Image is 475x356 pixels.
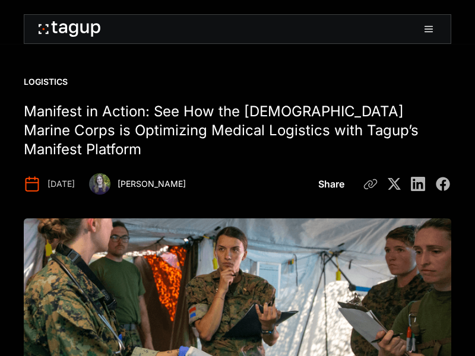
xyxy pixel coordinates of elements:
div: Share [318,177,344,191]
div: [PERSON_NAME] [118,178,186,190]
h1: Manifest in Action: See How the [DEMOGRAPHIC_DATA] Marine Corps is Optimizing Medical Logistics w... [24,102,451,159]
div: Logistics [24,76,68,88]
div: [DATE] [47,178,75,190]
img: Nicole Laskowski [89,173,110,195]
